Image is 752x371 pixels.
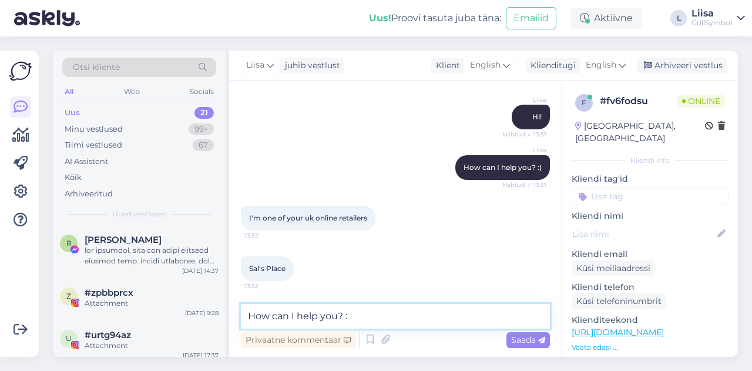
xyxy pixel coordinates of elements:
span: u [66,334,72,343]
div: All [62,84,76,99]
p: Kliendi nimi [572,210,728,222]
div: juhib vestlust [280,59,340,72]
div: AI Assistent [65,156,108,168]
div: Socials [187,84,216,99]
div: 99+ [189,123,214,135]
span: 13:52 [244,231,288,240]
div: [GEOGRAPHIC_DATA], [GEOGRAPHIC_DATA] [575,120,705,145]
div: Uus [65,107,80,119]
div: Minu vestlused [65,123,123,135]
div: 67 [193,139,214,151]
div: Küsi telefoninumbrit [572,293,666,309]
input: Lisa nimi [572,228,715,240]
div: [DATE] 9:28 [185,309,219,317]
div: Privaatne kommentaar [241,332,355,348]
p: Klienditeekond [572,314,728,326]
span: Otsi kliente [73,61,120,73]
div: Kõik [65,172,82,183]
span: Robert Szulc [85,235,162,245]
span: f [582,98,586,107]
b: Uus! [369,12,391,24]
div: L [670,10,687,26]
div: Aktiivne [570,8,642,29]
span: I'm one of your uk online retailers [249,213,367,222]
input: Lisa tag [572,188,728,205]
div: Klienditugi [526,59,576,72]
span: 13:52 [244,282,288,290]
span: Liisa [246,59,264,72]
span: Liisa [502,95,546,104]
div: Attachment [85,298,219,309]
a: [URL][DOMAIN_NAME] [572,327,664,337]
span: z [66,292,71,300]
span: Online [677,95,725,108]
div: Proovi tasuta juba täna: [369,11,501,25]
span: #urtg94az [85,330,131,340]
div: lor ipsumdol, sita con adipi elitsedd eiusmod temp. incidi utlaboree, dol magnaa enima minim veni... [85,245,219,266]
span: #zpbbprcx [85,288,133,298]
div: Attachment [85,340,219,351]
textarea: How can I help you? : [241,304,550,329]
span: Nähtud ✓ 13:51 [502,181,546,189]
p: Kliendi tag'id [572,173,728,185]
div: Küsi meiliaadressi [572,260,655,276]
a: LiisaGrillSymbol [691,9,745,28]
div: Klient [431,59,460,72]
span: Nähtud ✓ 13:51 [502,130,546,139]
span: Liisa [502,146,546,155]
div: Liisa [691,9,732,18]
span: English [470,59,501,72]
span: R [66,239,72,248]
span: Uued vestlused [112,209,167,219]
div: [DATE] 14:37 [182,266,219,275]
div: Arhiveeri vestlus [637,58,727,73]
button: Emailid [506,7,556,29]
div: Arhiveeritud [65,188,113,200]
img: Askly Logo [9,60,32,82]
span: Saada [511,335,545,345]
div: GrillSymbol [691,18,732,28]
span: Hi! [532,112,542,121]
div: Kliendi info [572,155,728,166]
div: Tiimi vestlused [65,139,122,151]
div: [DATE] 17:37 [183,351,219,360]
p: Vaata edasi ... [572,342,728,353]
span: How can I help you? :) [464,163,542,172]
p: Kliendi email [572,248,728,260]
div: Web [122,84,142,99]
p: Kliendi telefon [572,281,728,293]
div: # fv6fodsu [600,94,677,108]
span: English [586,59,616,72]
div: 21 [194,107,214,119]
span: Sal's Place [249,264,286,273]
